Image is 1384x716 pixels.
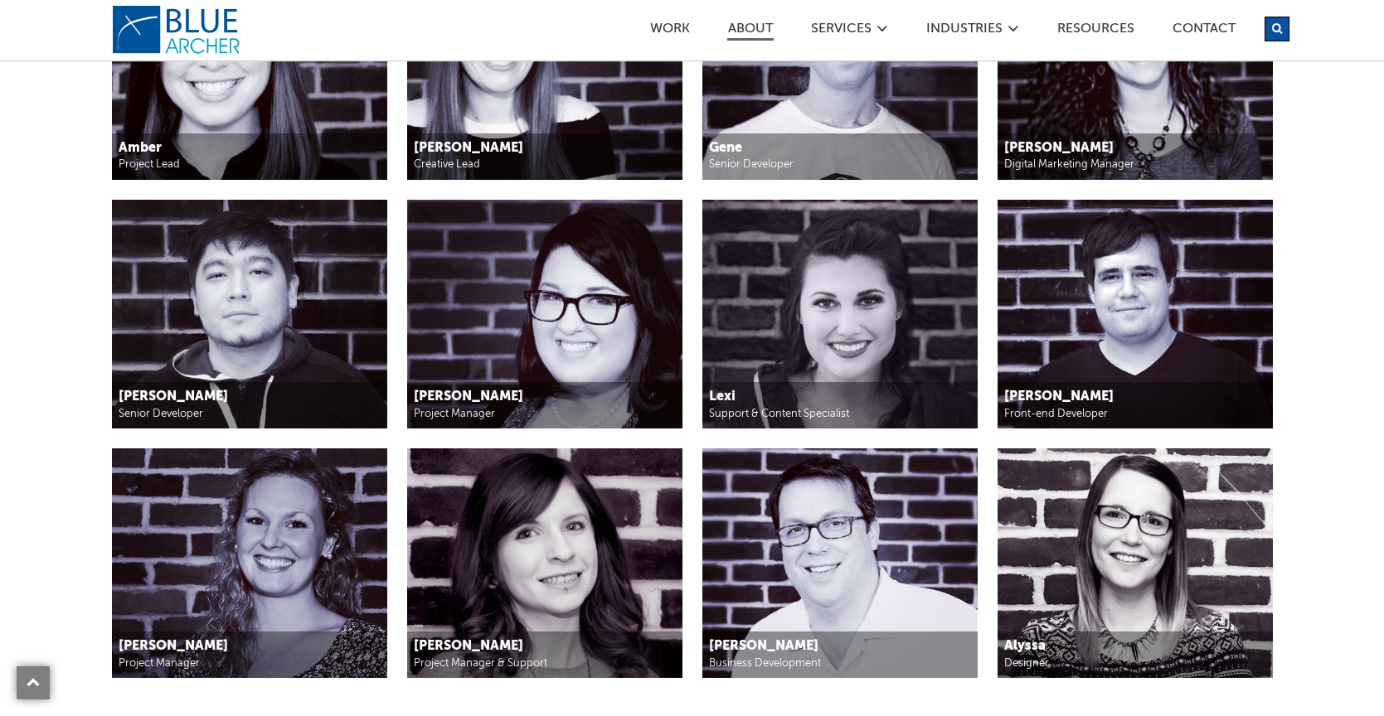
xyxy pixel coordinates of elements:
a: Contact [1172,23,1236,41]
img: Rick [702,448,978,678]
a: Industries [925,23,1003,41]
a: SERVICES [810,23,872,41]
h5: [PERSON_NAME] [1004,389,1265,406]
h5: [PERSON_NAME] [414,140,675,157]
a: logo [112,5,245,55]
div: Creative Lead [414,157,675,172]
h5: Amber [119,140,380,157]
a: ABOUT [727,23,774,41]
h5: Alyssa [1004,638,1265,656]
div: Support & Content Specialist [709,406,970,422]
div: Designer [1004,656,1265,671]
div: Project Manager [414,406,675,422]
h5: [PERSON_NAME] [709,638,970,656]
h5: Lexi [709,389,970,406]
h5: [PERSON_NAME] [119,638,380,656]
div: Project Lead [119,157,380,172]
div: Business Development [709,656,970,671]
h5: [PERSON_NAME] [414,389,675,406]
img: Kiley [112,448,387,678]
img: Alicia [407,200,682,429]
img: Alyssa [998,448,1273,678]
a: Work [649,23,691,41]
img: Barbara [407,448,682,678]
div: Senior Developer [119,406,380,422]
img: Yuri [112,200,387,429]
h5: [PERSON_NAME] [1004,140,1265,157]
div: Senior Developer [709,157,970,172]
h5: [PERSON_NAME] [414,638,675,656]
div: Project Manager [119,656,380,671]
div: Front-end Developer [1004,406,1265,422]
div: Project Manager & Support [414,656,675,671]
div: Digital Marketing Manager [1004,157,1265,172]
h5: [PERSON_NAME] [119,389,380,406]
img: Lexi [702,200,978,429]
img: Serge [998,200,1273,429]
a: Resources [1056,23,1135,41]
h5: Gene [709,140,970,157]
